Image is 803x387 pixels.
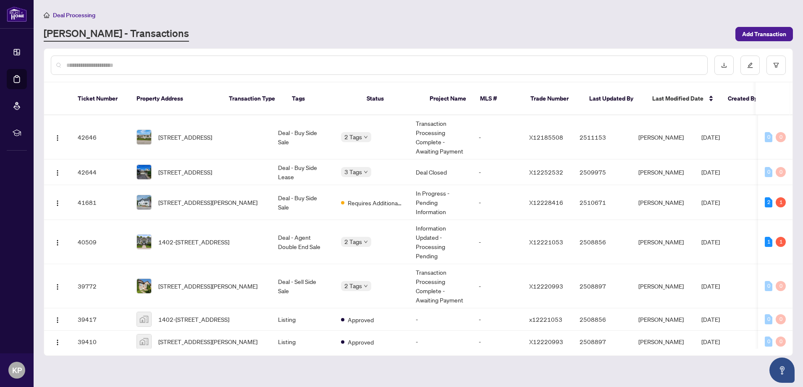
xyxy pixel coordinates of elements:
span: 2 Tags [344,237,362,247]
td: [PERSON_NAME] [632,115,695,159]
button: Logo [51,335,64,348]
th: Trade Number [524,82,583,115]
td: 2510671 [573,185,632,220]
th: Last Updated By [583,82,646,115]
span: x12221053 [529,315,562,323]
span: X12252532 [529,168,563,176]
th: Ticket Number [71,82,130,115]
th: Transaction Type [222,82,285,115]
td: [PERSON_NAME] [632,308,695,331]
button: Open asap [769,358,795,383]
span: [DATE] [701,338,720,345]
td: Listing [271,308,334,331]
span: download [721,62,727,68]
td: [PERSON_NAME] [632,264,695,308]
span: X12185508 [529,133,563,141]
div: 0 [765,132,772,142]
span: down [364,170,368,174]
td: - [472,308,522,331]
td: 2509975 [573,159,632,185]
div: 0 [765,314,772,324]
span: [STREET_ADDRESS][PERSON_NAME] [158,281,257,291]
td: - [472,185,522,220]
div: 0 [765,281,772,291]
td: Deal - Sell Side Sale [271,264,334,308]
a: [PERSON_NAME] - Transactions [44,27,189,42]
td: In Progress - Pending Information [409,185,472,220]
td: Transaction Processing Complete - Awaiting Payment [409,115,472,159]
span: Requires Additional Docs [348,198,402,207]
button: Logo [51,130,64,144]
td: - [472,159,522,185]
td: Listing [271,331,334,353]
span: 3 Tags [344,167,362,177]
th: Property Address [130,82,222,115]
td: 39417 [71,308,130,331]
span: X12220993 [529,338,563,345]
td: 2508897 [573,264,632,308]
img: thumbnail-img [137,195,151,209]
th: Project Name [423,82,473,115]
td: 39410 [71,331,130,353]
img: Logo [54,170,61,176]
td: Deal - Buy Side Lease [271,159,334,185]
td: - [409,308,472,331]
td: 2508856 [573,308,632,331]
img: thumbnail-img [137,165,151,179]
td: - [472,331,522,353]
img: Logo [54,339,61,346]
img: thumbnail-img [137,130,151,144]
button: Logo [51,235,64,249]
span: down [364,284,368,288]
td: 2508856 [573,220,632,264]
td: Information Updated - Processing Pending [409,220,472,264]
span: [STREET_ADDRESS][PERSON_NAME] [158,198,257,207]
span: Add Transaction [742,27,786,41]
th: Status [360,82,423,115]
span: [DATE] [701,199,720,206]
img: Logo [54,200,61,207]
td: 2508897 [573,331,632,353]
button: Add Transaction [735,27,793,41]
td: [PERSON_NAME] [632,159,695,185]
span: 1402-[STREET_ADDRESS] [158,237,229,247]
img: Logo [54,317,61,323]
td: Deal - Buy Side Sale [271,185,334,220]
div: 0 [776,167,786,177]
img: logo [7,6,27,22]
div: 2 [765,197,772,207]
span: Approved [348,337,374,347]
img: thumbnail-img [137,334,151,349]
span: [DATE] [701,133,720,141]
span: X12228416 [529,199,563,206]
span: down [364,135,368,139]
span: 1402-[STREET_ADDRESS] [158,315,229,324]
span: Deal Processing [53,11,95,19]
td: Transaction Processing Complete - Awaiting Payment [409,264,472,308]
span: [DATE] [701,168,720,176]
th: Tags [285,82,360,115]
td: 41681 [71,185,130,220]
div: 1 [776,197,786,207]
button: Logo [51,165,64,179]
td: 2511153 [573,115,632,159]
td: Deal - Agent Double End Sale [271,220,334,264]
span: filter [773,62,779,68]
img: Logo [54,135,61,141]
img: Logo [54,239,61,246]
div: 0 [776,281,786,291]
span: [STREET_ADDRESS] [158,167,212,177]
div: 1 [776,237,786,247]
span: [STREET_ADDRESS][PERSON_NAME] [158,337,257,346]
div: 0 [776,337,786,347]
div: 0 [776,132,786,142]
img: thumbnail-img [137,235,151,249]
span: [DATE] [701,238,720,246]
span: edit [747,62,753,68]
td: [PERSON_NAME] [632,331,695,353]
td: 42646 [71,115,130,159]
img: Logo [54,284,61,290]
span: 2 Tags [344,281,362,291]
td: 40509 [71,220,130,264]
td: [PERSON_NAME] [632,185,695,220]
